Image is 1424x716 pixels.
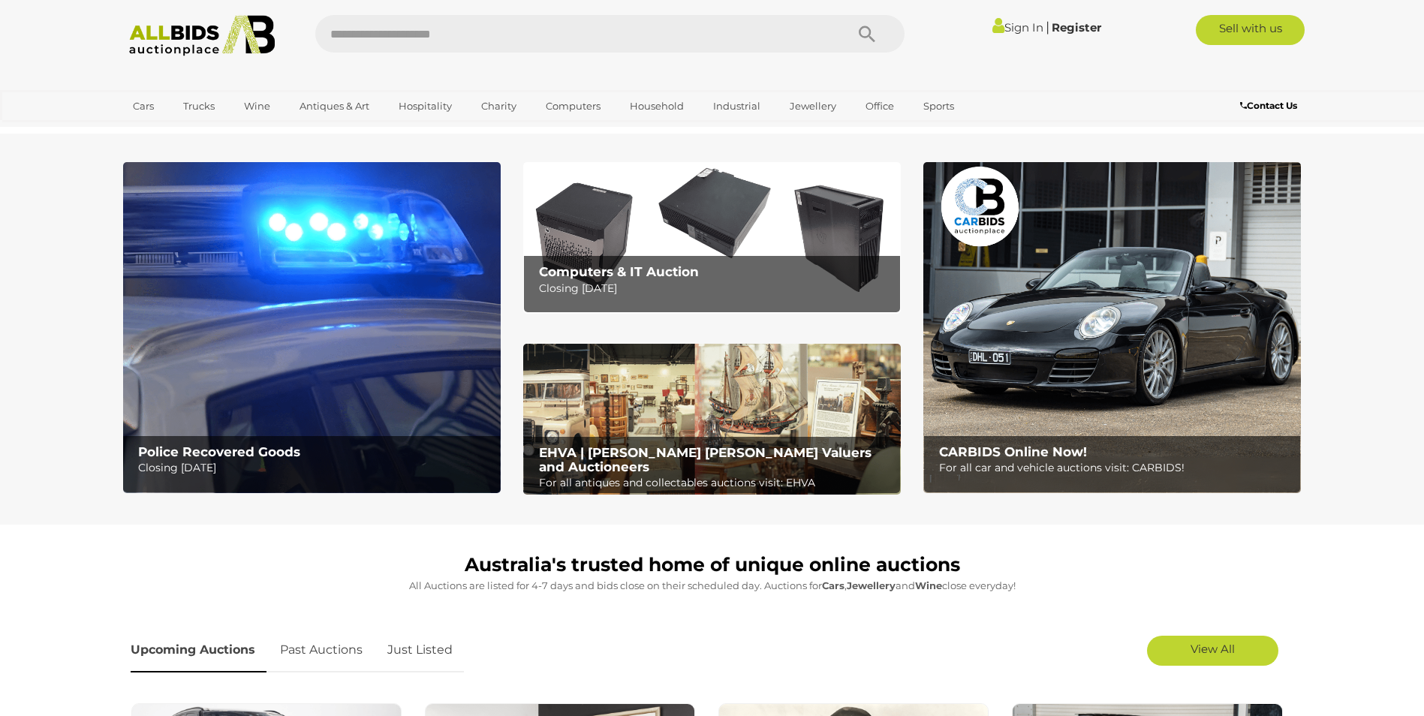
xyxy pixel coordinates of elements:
[539,264,699,279] b: Computers & IT Auction
[822,579,844,591] strong: Cars
[539,445,872,474] b: EHVA | [PERSON_NAME] [PERSON_NAME] Valuers and Auctioneers
[389,94,462,119] a: Hospitality
[829,15,905,53] button: Search
[1191,642,1235,656] span: View All
[539,474,893,492] p: For all antiques and collectables auctions visit: EHVA
[923,162,1301,493] a: CARBIDS Online Now! CARBIDS Online Now! For all car and vehicle auctions visit: CARBIDS!
[539,279,893,298] p: Closing [DATE]
[523,344,901,495] img: EHVA | Evans Hastings Valuers and Auctioneers
[523,162,901,313] a: Computers & IT Auction Computers & IT Auction Closing [DATE]
[536,94,610,119] a: Computers
[471,94,526,119] a: Charity
[847,579,896,591] strong: Jewellery
[131,577,1294,594] p: All Auctions are listed for 4-7 days and bids close on their scheduled day. Auctions for , and cl...
[780,94,846,119] a: Jewellery
[123,119,249,143] a: [GEOGRAPHIC_DATA]
[123,162,501,493] img: Police Recovered Goods
[121,15,284,56] img: Allbids.com.au
[123,162,501,493] a: Police Recovered Goods Police Recovered Goods Closing [DATE]
[131,628,266,672] a: Upcoming Auctions
[290,94,379,119] a: Antiques & Art
[703,94,770,119] a: Industrial
[620,94,694,119] a: Household
[856,94,904,119] a: Office
[269,628,374,672] a: Past Auctions
[131,555,1294,576] h1: Australia's trusted home of unique online auctions
[138,459,492,477] p: Closing [DATE]
[1240,100,1297,111] b: Contact Us
[992,20,1043,35] a: Sign In
[915,579,942,591] strong: Wine
[376,628,464,672] a: Just Listed
[123,94,164,119] a: Cars
[939,459,1293,477] p: For all car and vehicle auctions visit: CARBIDS!
[523,344,901,495] a: EHVA | Evans Hastings Valuers and Auctioneers EHVA | [PERSON_NAME] [PERSON_NAME] Valuers and Auct...
[138,444,300,459] b: Police Recovered Goods
[1196,15,1305,45] a: Sell with us
[939,444,1087,459] b: CARBIDS Online Now!
[173,94,224,119] a: Trucks
[914,94,964,119] a: Sports
[1147,636,1278,666] a: View All
[1046,19,1049,35] span: |
[1052,20,1101,35] a: Register
[923,162,1301,493] img: CARBIDS Online Now!
[523,162,901,313] img: Computers & IT Auction
[1240,98,1301,114] a: Contact Us
[234,94,280,119] a: Wine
